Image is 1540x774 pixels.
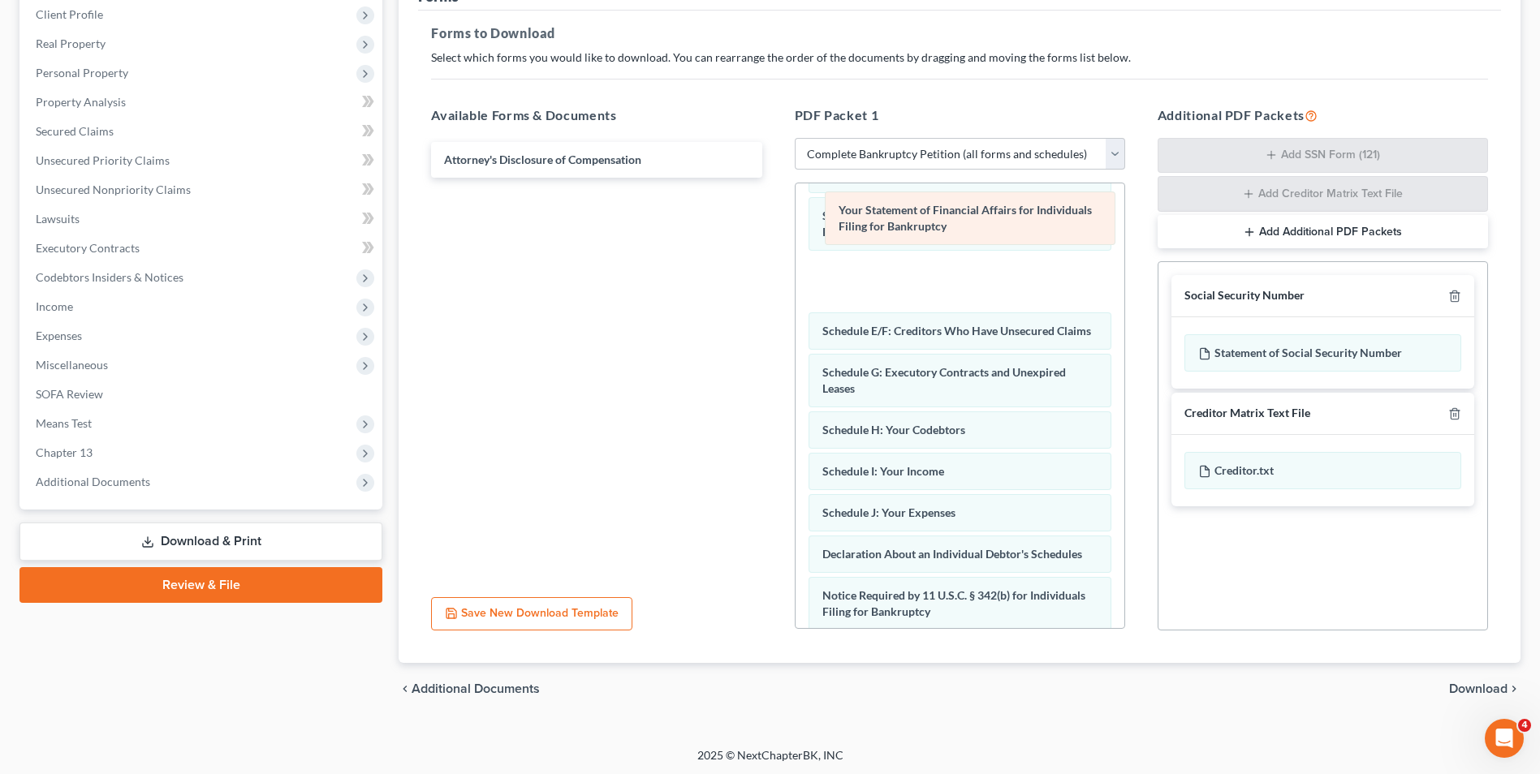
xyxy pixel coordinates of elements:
h5: Additional PDF Packets [1158,105,1488,125]
span: Unsecured Nonpriority Claims [36,183,191,196]
i: chevron_left [399,682,412,695]
div: Creditor Matrix Text File [1184,406,1310,421]
a: Review & File [19,567,382,603]
a: Lawsuits [23,204,382,234]
div: Statement of Social Security Number [1184,334,1461,372]
span: Means Test [36,416,92,430]
button: Add SSN Form (121) [1158,138,1488,174]
span: Personal Property [36,66,128,80]
span: 4 [1518,719,1531,732]
span: Client Profile [36,7,103,21]
p: Select which forms you would like to download. You can rearrange the order of the documents by dr... [431,49,1488,66]
span: Executory Contracts [36,241,140,255]
i: chevron_right [1508,682,1521,695]
span: Schedule J: Your Expenses [822,505,955,519]
span: Additional Documents [412,682,540,695]
a: Secured Claims [23,117,382,146]
span: Lawsuits [36,212,80,226]
div: Social Security Number [1184,288,1305,303]
a: Download & Print [19,522,382,561]
span: Schedule H: Your Codebtors [822,423,965,436]
span: Expenses [36,329,82,342]
h5: PDF Packet 1 [795,105,1125,125]
span: Additional Documents [36,475,150,488]
button: Save New Download Template [431,597,632,631]
h5: Forms to Download [431,24,1488,43]
button: Download chevron_right [1449,682,1521,695]
span: Miscellaneous [36,358,108,372]
span: Schedule G: Executory Contracts and Unexpired Leases [822,365,1066,395]
span: Unsecured Priority Claims [36,153,170,167]
button: Add Additional PDF Packets [1158,215,1488,249]
a: Executory Contracts [23,234,382,263]
span: Download [1449,682,1508,695]
a: Property Analysis [23,88,382,117]
iframe: Intercom live chat [1485,719,1524,758]
span: Your Statement of Financial Affairs for Individuals Filing for Bankruptcy [839,203,1092,233]
a: Unsecured Nonpriority Claims [23,175,382,204]
span: Attorney's Disclosure of Compensation [444,153,641,166]
button: Add Creditor Matrix Text File [1158,176,1488,212]
a: Unsecured Priority Claims [23,146,382,175]
a: chevron_left Additional Documents [399,682,540,695]
span: Income [36,299,73,313]
span: Schedule D: Creditors Who Have Claims Secured by Property [822,209,1084,239]
h5: Available Forms & Documents [431,105,761,125]
span: Notice Required by 11 U.S.C. § 342(b) for Individuals Filing for Bankruptcy [822,588,1085,618]
span: Schedule I: Your Income [822,464,944,478]
a: SOFA Review [23,380,382,409]
span: Secured Claims [36,124,114,138]
span: Property Analysis [36,95,126,109]
span: SOFA Review [36,387,103,401]
span: Schedule E/F: Creditors Who Have Unsecured Claims [822,324,1091,338]
span: Real Property [36,37,106,50]
div: Creditor.txt [1184,452,1461,489]
span: Codebtors Insiders & Notices [36,270,183,284]
span: Declaration About an Individual Debtor's Schedules [822,547,1082,561]
span: Chapter 13 [36,445,93,459]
